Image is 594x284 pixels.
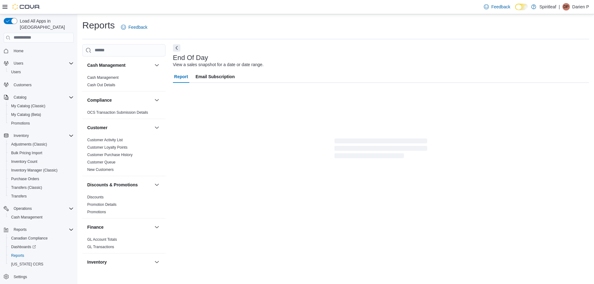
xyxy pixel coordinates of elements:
[14,133,29,138] span: Inventory
[87,160,115,164] a: Customer Queue
[334,140,427,159] span: Loading
[9,235,50,242] a: Canadian Compliance
[9,175,74,183] span: Purchase Orders
[87,75,118,80] a: Cash Management
[17,18,74,30] span: Load All Apps in [GEOGRAPHIC_DATA]
[9,175,42,183] a: Purchase Orders
[6,243,76,251] a: Dashboards
[87,62,152,68] button: Cash Management
[6,157,76,166] button: Inventory Count
[9,111,44,118] a: My Catalog (Beta)
[11,273,29,281] a: Settings
[14,95,26,100] span: Catalog
[87,195,104,200] span: Discounts
[173,54,208,61] h3: End Of Day
[14,61,23,66] span: Users
[9,252,27,259] a: Reports
[9,252,74,259] span: Reports
[82,136,166,176] div: Customer
[82,193,166,218] div: Discounts & Promotions
[539,3,556,11] p: Spiritleaf
[1,80,76,89] button: Customers
[11,60,74,67] span: Users
[563,3,569,11] span: DP
[82,19,115,32] h1: Reports
[11,47,26,55] a: Home
[173,61,264,68] div: View a sales snapshot for a date or date range.
[87,259,152,265] button: Inventory
[87,237,117,242] a: GL Account Totals
[82,74,166,91] div: Cash Management
[9,111,74,118] span: My Catalog (Beta)
[9,149,74,157] span: Bulk Pricing Import
[87,167,114,172] span: New Customers
[87,138,123,142] a: Customer Activity List
[9,214,45,221] a: Cash Management
[11,185,42,190] span: Transfers (Classic)
[562,3,570,11] div: Darien P
[87,153,133,157] a: Customer Purchase History
[6,213,76,222] button: Cash Management
[6,183,76,192] button: Transfers (Classic)
[9,102,74,110] span: My Catalog (Classic)
[11,70,21,74] span: Users
[87,62,126,68] h3: Cash Management
[491,4,510,10] span: Feedback
[9,214,74,221] span: Cash Management
[14,206,32,211] span: Operations
[118,21,150,33] a: Feedback
[11,104,45,108] span: My Catalog (Classic)
[9,167,60,174] a: Inventory Manager (Classic)
[153,124,161,131] button: Customer
[9,68,23,76] a: Users
[87,182,152,188] button: Discounts & Promotions
[9,261,46,268] a: [US_STATE] CCRS
[9,158,40,165] a: Inventory Count
[87,145,127,150] a: Customer Loyalty Points
[87,110,148,115] a: OCS Transaction Submission Details
[87,97,112,103] h3: Compliance
[11,253,24,258] span: Reports
[9,68,74,76] span: Users
[9,193,29,200] a: Transfers
[87,259,107,265] h3: Inventory
[6,166,76,175] button: Inventory Manager (Classic)
[559,3,560,11] p: |
[87,167,114,172] a: New Customers
[153,223,161,231] button: Finance
[87,83,115,87] a: Cash Out Details
[153,258,161,266] button: Inventory
[1,93,76,102] button: Catalog
[11,215,42,220] span: Cash Management
[11,150,42,155] span: Bulk Pricing Import
[9,102,48,110] a: My Catalog (Classic)
[14,49,24,53] span: Home
[11,60,26,67] button: Users
[11,94,29,101] button: Catalog
[9,184,74,191] span: Transfers (Classic)
[11,194,27,199] span: Transfers
[87,182,138,188] h3: Discounts & Promotions
[6,149,76,157] button: Bulk Pricing Import
[87,195,104,199] a: Discounts
[11,132,31,139] button: Inventory
[87,224,152,230] button: Finance
[1,131,76,140] button: Inventory
[11,47,74,55] span: Home
[9,141,49,148] a: Adjustments (Classic)
[11,94,74,101] span: Catalog
[196,70,235,83] span: Email Subscription
[11,205,74,212] span: Operations
[9,243,38,251] a: Dashboards
[11,81,74,88] span: Customers
[6,251,76,260] button: Reports
[82,109,166,119] div: Compliance
[11,112,41,117] span: My Catalog (Beta)
[515,4,528,10] input: Dark Mode
[14,83,32,87] span: Customers
[87,202,117,207] span: Promotion Details
[153,61,161,69] button: Cash Management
